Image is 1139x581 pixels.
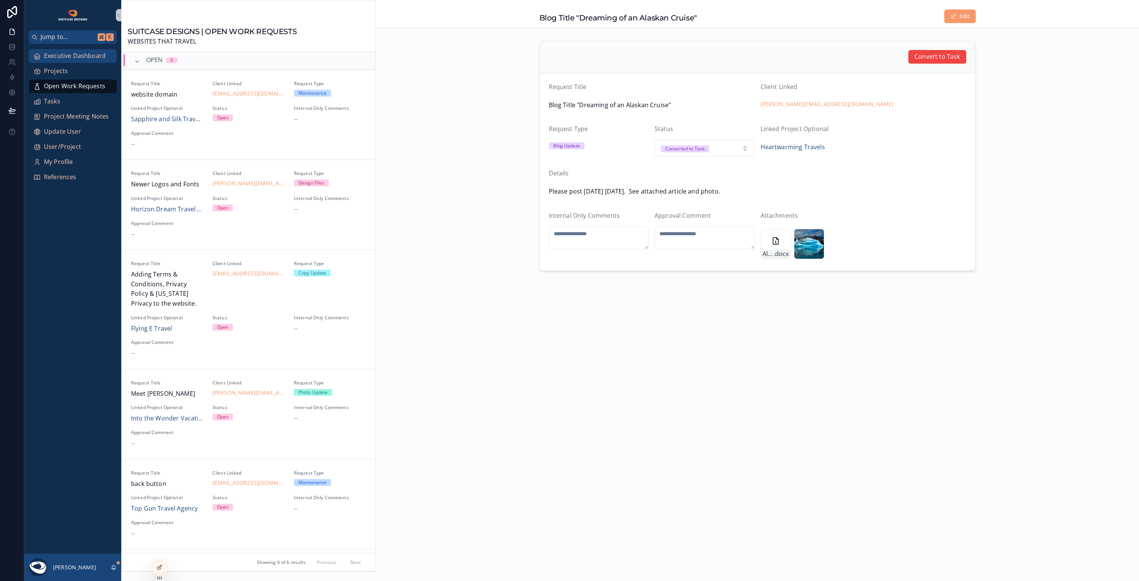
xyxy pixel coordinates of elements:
span: -- [294,324,298,334]
span: Attachments [761,211,798,220]
span: Request Type [294,380,366,386]
span: Linked Project Optional [131,405,203,411]
span: Status [212,315,285,321]
span: Status [212,495,285,501]
button: Convert to Task [908,50,966,64]
span: Approval Comment [131,130,203,136]
span: Approval Comment [131,339,203,345]
div: Open [217,324,228,331]
span: Update User [44,127,81,137]
span: Newer Logos and Fonts [131,180,203,189]
a: Request TitleAdding Terms & Conditions, Privacy Policy & [US_STATE] Privacy to the website.Client... [122,250,375,369]
div: Open [217,114,228,121]
span: Request Type [294,470,366,476]
span: website domain [131,90,203,100]
span: Tasks [44,97,60,106]
span: Adding Terms & Conditions, Privacy Policy & [US_STATE] Privacy to the website. [131,270,203,308]
span: -- [131,139,135,149]
a: Request TitleNewer Logos and FontsClient Linked[PERSON_NAME][EMAIL_ADDRESS][DOMAIN_NAME]Request T... [122,159,375,250]
span: References [44,172,77,182]
span: -- [294,414,298,423]
span: My Profile [44,157,73,167]
span: Request Type [294,81,366,87]
a: Flying E Travel [131,324,172,334]
span: Executive Dashboard [44,51,106,61]
a: Projects [29,64,117,78]
span: Request Type [549,125,588,133]
span: WEBSITES THAT TRAVEL [128,37,297,47]
span: Project Meeting Notes [44,112,109,122]
a: Heartwarming Travels [761,142,825,152]
a: Open Work Requests [29,80,117,93]
a: Into the Wonder Vacations [131,414,203,423]
a: References [29,170,117,184]
a: [PERSON_NAME][EMAIL_ADDRESS][DOMAIN_NAME] [761,100,894,108]
div: Maintenance [298,479,327,486]
div: Open [217,504,228,511]
span: Linked Project Optional [131,495,203,501]
img: App logo [58,9,88,21]
a: Sapphire and Silk Travel LLC [131,114,203,124]
span: User/Project [44,142,81,152]
button: Select Button [655,140,755,157]
a: Request Titlewebsite domainClient Linked[EMAIL_ADDRESS][DOMAIN_NAME]Request TypeMaintenanceLinked... [122,70,375,160]
div: Open [217,205,228,211]
span: Convert to Task [914,52,960,62]
button: Edit [944,9,976,23]
span: Client Linked [212,81,285,87]
span: Linked Project Optional [131,105,203,111]
span: -- [294,504,298,514]
span: Client Linked [212,170,285,176]
span: Client Linked [212,380,285,386]
span: Linked Project Optional [131,195,203,201]
span: -- [294,114,298,124]
span: Approval Comment [655,211,711,220]
span: Internal Only Comments [294,405,366,411]
div: Maintenance [298,90,327,97]
span: -- [294,205,298,214]
p: [PERSON_NAME] [53,564,96,571]
span: Horizon Dream Travel LLC [131,205,203,214]
a: User/Project [29,140,117,154]
div: Copy Update [298,270,326,276]
span: Request Title [131,81,203,87]
span: Linked Project Optional [761,125,829,133]
a: [EMAIL_ADDRESS][DOMAIN_NAME] [212,270,285,277]
span: Request Title [131,261,203,267]
span: Internal Only Comments [294,195,366,201]
div: 6 [170,57,173,63]
span: Internal Only Comments [294,315,366,321]
span: Status [212,405,285,411]
a: [PERSON_NAME][EMAIL_ADDRESS][DOMAIN_NAME] [212,180,285,187]
span: K [107,34,113,40]
span: Please post [DATE] [DATE]. See attached article and photo. [549,187,966,197]
span: Jump to... [41,32,95,42]
span: Client Linked [212,470,285,476]
a: Request Titleback buttonClient Linked[EMAIL_ADDRESS][DOMAIN_NAME]Request TypeMaintenanceLinked Pr... [122,459,375,549]
div: Converted to Task [666,145,705,152]
a: Request TitleMeet [PERSON_NAME]Client Linked[PERSON_NAME][EMAIL_ADDRESS][DOMAIN_NAME]Request Type... [122,369,375,459]
span: Status [655,125,673,133]
span: Internal Only Comments [549,211,620,220]
h1: SUITCASE DESIGNS | OPEN WORK REQUESTS [128,26,297,37]
span: .docx [773,249,789,259]
a: Executive Dashboard [29,49,117,63]
span: Details [549,169,569,177]
a: Top Gun Travel Agency [131,504,198,514]
div: scrollable content [24,44,121,194]
span: Request Title [131,470,203,476]
span: Request Title [131,170,203,176]
span: -- [131,230,135,239]
span: Status [212,195,285,201]
span: Client Linked [212,261,285,267]
div: Open [217,414,228,420]
span: Open Work Requests [44,81,105,91]
div: Photo Update [298,389,328,396]
span: Approval Comment [131,220,203,226]
span: OPEN [146,55,163,65]
div: Design Files [298,180,324,186]
span: Showing 6 of 6 results [257,559,306,565]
